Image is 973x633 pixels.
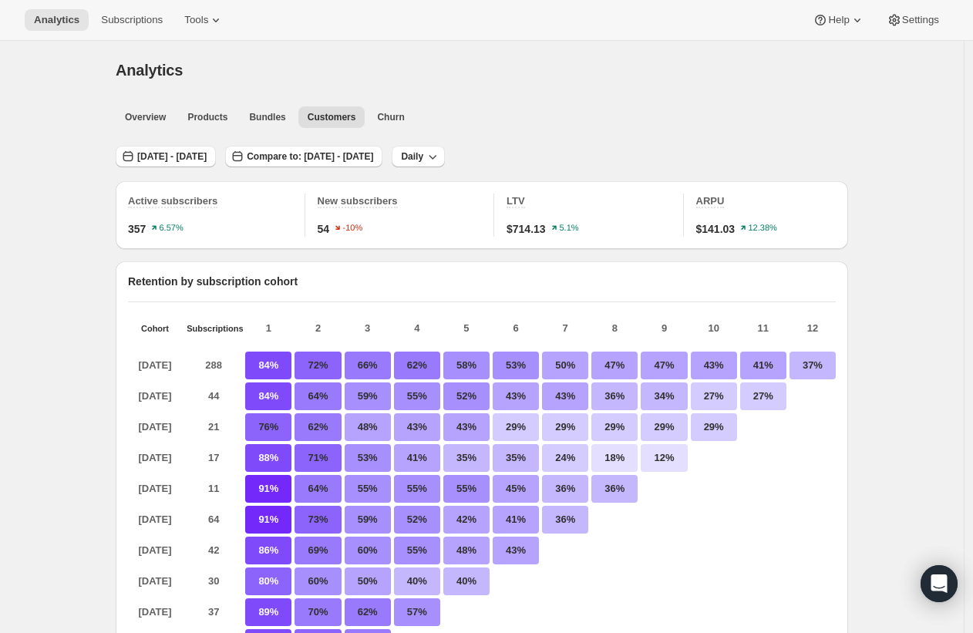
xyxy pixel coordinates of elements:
p: 10 [691,321,737,336]
text: -10% [343,224,363,233]
p: 43% [542,382,588,410]
p: 29% [493,413,539,441]
span: ARPU [696,195,725,207]
p: 12% [641,444,687,472]
p: 69% [295,537,341,564]
p: 8 [591,321,638,336]
span: [DATE] - [DATE] [137,150,207,163]
p: 11 [187,475,241,503]
p: 43% [394,413,440,441]
p: [DATE] [128,598,182,626]
span: 357 [128,221,146,237]
text: 6.57% [160,224,183,233]
p: 55% [443,475,490,503]
span: Compare to: [DATE] - [DATE] [247,150,373,163]
p: 41% [394,444,440,472]
p: 55% [394,382,440,410]
p: 64% [295,475,341,503]
p: 76% [245,413,291,441]
p: 35% [443,444,490,472]
p: 21 [187,413,241,441]
span: LTV [507,195,525,207]
p: 40% [394,567,440,595]
p: 66% [345,352,391,379]
p: 72% [295,352,341,379]
p: 86% [245,537,291,564]
span: $141.03 [696,221,736,237]
text: 12.38% [749,224,778,233]
p: 43% [691,352,737,379]
p: 5 [443,321,490,336]
p: 43% [493,382,539,410]
p: 60% [295,567,341,595]
p: [DATE] [128,506,182,534]
p: 50% [345,567,391,595]
p: [DATE] [128,537,182,564]
p: Retention by subscription cohort [128,274,836,289]
p: 9 [641,321,687,336]
p: 36% [591,382,638,410]
p: 57% [394,598,440,626]
span: Active subscribers [128,195,217,207]
p: 41% [740,352,786,379]
span: New subscribers [318,195,398,207]
p: 55% [394,537,440,564]
p: 71% [295,444,341,472]
p: 2 [295,321,341,336]
p: Cohort [128,324,182,333]
p: 29% [691,413,737,441]
span: Settings [902,14,939,26]
span: Overview [125,111,166,123]
p: 17 [187,444,241,472]
p: 29% [591,413,638,441]
p: 42 [187,537,241,564]
p: 42% [443,506,490,534]
p: 62% [295,413,341,441]
p: 53% [493,352,539,379]
p: 44 [187,382,241,410]
p: Subscriptions [187,324,241,333]
p: 18% [591,444,638,472]
p: 47% [641,352,687,379]
p: 58% [443,352,490,379]
p: 55% [394,475,440,503]
button: Subscriptions [92,9,172,31]
p: 55% [345,475,391,503]
span: Products [187,111,227,123]
p: 6 [493,321,539,336]
span: Subscriptions [101,14,163,26]
p: 50% [542,352,588,379]
p: 84% [245,352,291,379]
button: Daily [392,146,445,167]
p: [DATE] [128,567,182,595]
div: Open Intercom Messenger [921,565,958,602]
button: Compare to: [DATE] - [DATE] [225,146,382,167]
p: 1 [245,321,291,336]
p: 60% [345,537,391,564]
p: 40% [443,567,490,595]
p: 43% [443,413,490,441]
span: Customers [308,111,356,123]
p: 53% [345,444,391,472]
p: 59% [345,506,391,534]
span: $714.13 [507,221,546,237]
p: 34% [641,382,687,410]
p: 7 [542,321,588,336]
p: 52% [443,382,490,410]
p: 88% [245,444,291,472]
button: [DATE] - [DATE] [116,146,216,167]
button: Analytics [25,9,89,31]
p: 27% [691,382,737,410]
span: Analytics [34,14,79,26]
p: 43% [493,537,539,564]
p: [DATE] [128,413,182,441]
p: 29% [542,413,588,441]
p: 64% [295,382,341,410]
p: 89% [245,598,291,626]
p: [DATE] [128,382,182,410]
p: 37% [790,352,836,379]
p: 41% [493,506,539,534]
p: 62% [345,598,391,626]
text: 5.1% [559,224,578,233]
span: Churn [377,111,404,123]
